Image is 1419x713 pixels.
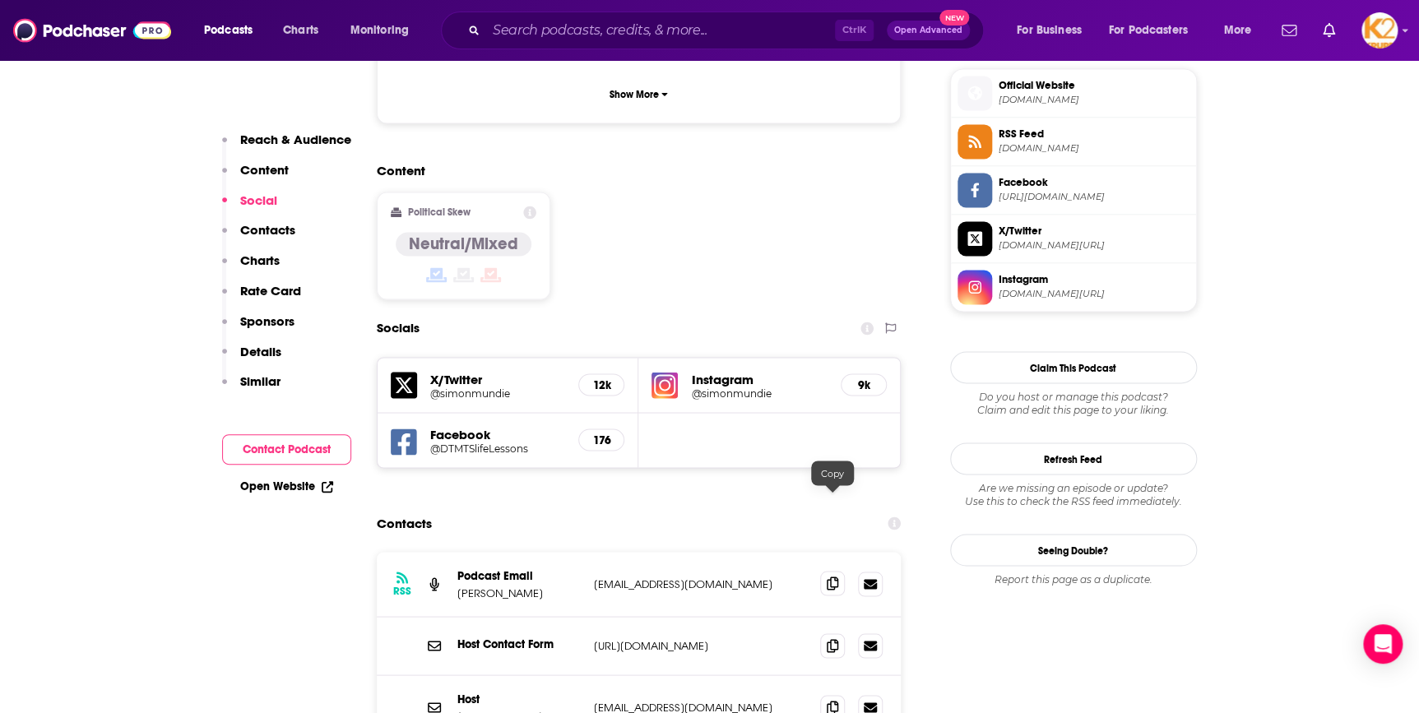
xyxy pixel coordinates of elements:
[222,283,301,313] button: Rate Card
[408,206,471,218] h2: Political Skew
[950,572,1197,586] div: Report this page as a duplicate.
[999,142,1189,155] span: feeds.megaphone.fm
[691,371,828,387] h5: Instagram
[1223,19,1251,42] span: More
[950,442,1197,475] button: Refresh Feed
[958,124,1189,159] a: RSS Feed[DOMAIN_NAME]
[430,387,566,399] a: @simonmundie
[950,351,1197,383] button: Claim This Podcast
[1361,12,1398,49] span: Logged in as K2Krupp
[1361,12,1398,49] img: User Profile
[835,20,874,41] span: Ctrl K
[13,15,171,46] img: Podchaser - Follow, Share and Rate Podcasts
[240,479,333,493] a: Open Website
[1363,624,1403,664] div: Open Intercom Messenger
[1109,19,1188,42] span: For Podcasters
[457,692,581,706] p: Host
[652,372,678,398] img: iconImage
[958,173,1189,207] a: Facebook[URL][DOMAIN_NAME]
[950,534,1197,566] a: Seeing Double?
[391,79,888,109] button: Show More
[691,387,828,399] a: @simonmundie
[457,12,999,49] div: Search podcasts, credits, & more...
[192,17,274,44] button: open menu
[339,17,430,44] button: open menu
[1098,17,1212,44] button: open menu
[240,344,281,359] p: Details
[592,433,610,447] h5: 176
[999,127,1189,141] span: RSS Feed
[283,19,318,42] span: Charts
[457,586,581,600] p: [PERSON_NAME]
[350,19,409,42] span: Monitoring
[457,637,581,650] p: Host Contact Form
[1275,16,1303,44] a: Show notifications dropdown
[240,313,294,329] p: Sponsors
[950,390,1197,403] span: Do you host or manage this podcast?
[999,175,1189,190] span: Facebook
[393,584,411,597] h3: RSS
[855,377,873,391] h5: 9k
[1017,19,1082,42] span: For Business
[222,222,295,252] button: Contacts
[240,283,301,299] p: Rate Card
[240,222,295,238] p: Contacts
[999,239,1189,252] span: twitter.com/simonmundie
[377,507,432,539] h2: Contacts
[999,272,1189,287] span: Instagram
[939,10,969,25] span: New
[204,19,253,42] span: Podcasts
[592,377,610,391] h5: 12k
[999,94,1189,106] span: simonmundie.com
[486,17,835,44] input: Search podcasts, credits, & more...
[594,576,808,590] p: [EMAIL_ADDRESS][DOMAIN_NAME]
[222,132,351,162] button: Reach & Audience
[240,132,351,147] p: Reach & Audience
[958,76,1189,110] a: Official Website[DOMAIN_NAME]
[811,461,854,485] div: Copy
[1316,16,1342,44] a: Show notifications dropdown
[999,191,1189,203] span: https://www.facebook.com/DTMTSlifeLessons
[409,234,518,254] h4: Neutral/Mixed
[999,224,1189,238] span: X/Twitter
[222,313,294,344] button: Sponsors
[240,192,277,208] p: Social
[1005,17,1102,44] button: open menu
[894,26,962,35] span: Open Advanced
[457,568,581,582] p: Podcast Email
[222,434,351,465] button: Contact Podcast
[240,162,289,178] p: Content
[377,163,888,178] h2: Content
[950,390,1197,416] div: Claim and edit this page to your liking.
[272,17,328,44] a: Charts
[377,313,420,344] h2: Socials
[887,21,970,40] button: Open AdvancedNew
[950,481,1197,507] div: Are we missing an episode or update? Use this to check the RSS feed immediately.
[594,638,808,652] p: [URL][DOMAIN_NAME]
[610,89,659,100] p: Show More
[222,162,289,192] button: Content
[222,373,281,404] button: Similar
[240,373,281,389] p: Similar
[222,252,280,283] button: Charts
[430,426,566,442] h5: Facebook
[999,288,1189,300] span: instagram.com/simonmundie
[1212,17,1272,44] button: open menu
[240,252,280,268] p: Charts
[999,78,1189,93] span: Official Website
[430,442,566,454] a: @DTMTSlifeLessons
[1361,12,1398,49] button: Show profile menu
[958,270,1189,304] a: Instagram[DOMAIN_NAME][URL]
[430,371,566,387] h5: X/Twitter
[958,221,1189,256] a: X/Twitter[DOMAIN_NAME][URL]
[222,192,277,223] button: Social
[222,344,281,374] button: Details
